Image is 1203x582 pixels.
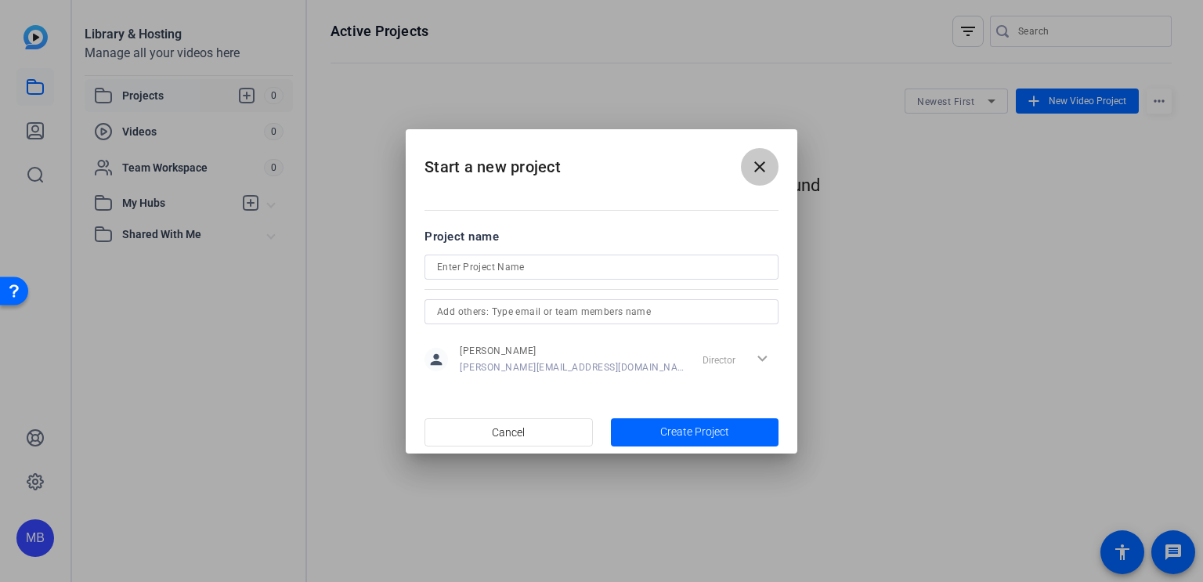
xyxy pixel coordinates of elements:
div: Project name [424,228,779,245]
span: Create Project [660,424,729,440]
mat-icon: person [424,348,448,371]
input: Enter Project Name [437,258,766,277]
button: Create Project [611,418,779,446]
mat-icon: close [750,157,769,176]
span: Cancel [492,418,525,447]
input: Add others: Type email or team members name [437,302,766,321]
button: Cancel [424,418,593,446]
h2: Start a new project [406,129,797,193]
span: [PERSON_NAME][EMAIL_ADDRESS][DOMAIN_NAME] [460,361,685,374]
span: [PERSON_NAME] [460,345,685,357]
